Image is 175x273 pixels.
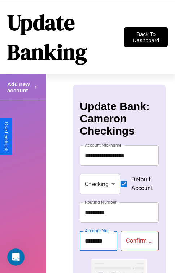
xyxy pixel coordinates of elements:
h4: Add new account [7,81,32,93]
h3: Update Bank: Cameron Checkings [80,100,158,137]
h1: Update Banking [7,8,124,67]
div: Give Feedback [4,122,9,151]
label: Account Nickname [85,142,122,148]
label: Routing Number [85,199,117,205]
iframe: Intercom live chat [7,248,25,266]
label: Account Number [85,228,114,234]
div: Checking [80,174,120,194]
button: Back To Dashboard [124,27,168,47]
span: Default Account [131,175,153,193]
